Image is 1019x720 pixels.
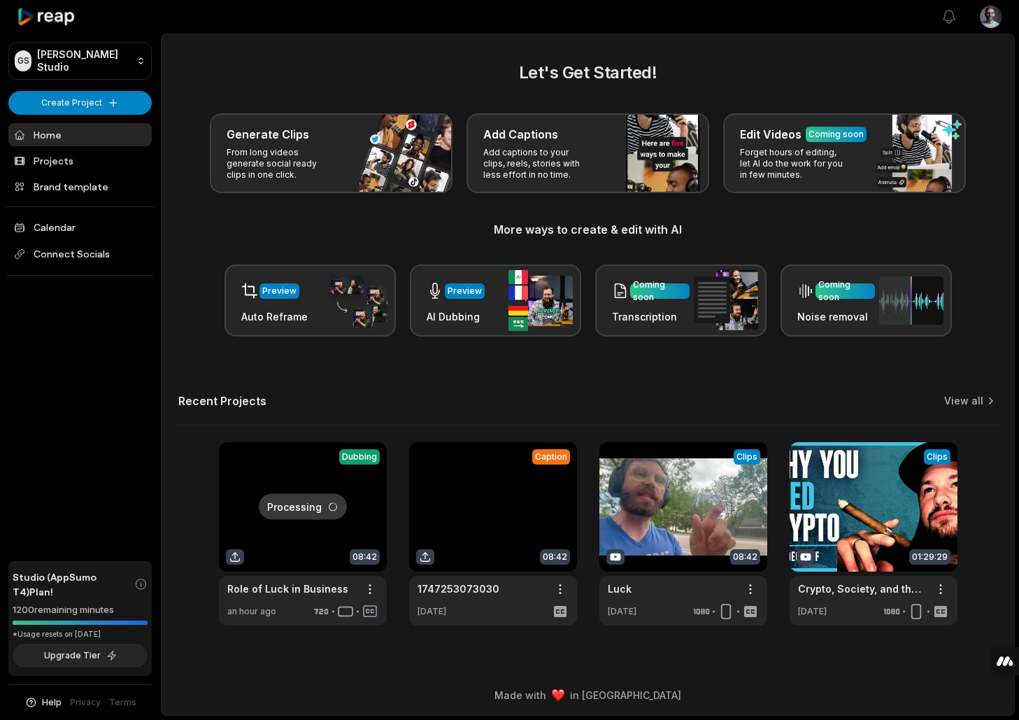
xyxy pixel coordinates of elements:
h3: AI Dubbing [427,309,485,324]
a: Projects [8,149,152,172]
button: Help [24,696,62,709]
a: Terms [109,696,136,709]
div: Coming soon [818,278,872,304]
button: Create Project [8,91,152,115]
a: Luck [608,581,632,596]
h3: Edit Videos [740,126,801,143]
a: Brand template [8,175,152,198]
div: Made with in [GEOGRAPHIC_DATA] [174,688,1002,703]
h2: Let's Get Started! [178,60,997,85]
h3: Add Captions [483,126,558,143]
a: Role of Luck in Business [227,581,348,596]
a: View all [944,394,983,408]
a: Calendar [8,216,152,239]
div: 1200 remaining minutes [13,603,148,617]
img: heart emoji [552,689,564,702]
span: Connect Socials [8,241,152,267]
button: Upgrade Tier [13,644,148,668]
h3: More ways to create & edit with AI [178,221,997,238]
img: noise_removal.png [879,276,943,325]
span: Help [42,696,62,709]
div: Coming soon [633,278,687,304]
a: Crypto, Society, and the Future of Technology - Coffee with [PERSON_NAME] - Ep 1 [798,581,927,596]
h3: Auto Reframe [241,309,308,324]
div: Preview [448,285,482,297]
div: Coming soon [808,128,864,141]
a: 1747253073030 [418,581,499,596]
h3: Generate Clips [227,126,309,143]
img: auto_reframe.png [323,274,387,328]
a: Home [8,123,152,146]
p: Forget hours of editing, let AI do the work for you in few minutes. [740,147,848,181]
p: Add captions to your clips, reels, stories with less effort in no time. [483,147,592,181]
p: From long videos generate social ready clips in one click. [227,147,335,181]
h3: Noise removal [797,309,875,324]
h2: Recent Projects [178,394,266,408]
img: transcription.png [694,270,758,330]
a: Privacy [70,696,101,709]
div: *Usage resets on [DATE] [13,629,148,640]
div: GS [15,50,31,71]
img: ai_dubbing.png [508,270,573,331]
span: Studio (AppSumo T4) Plan! [13,570,134,599]
div: Preview [262,285,297,297]
h3: Transcription [612,309,690,324]
p: [PERSON_NAME] Studio [37,48,131,73]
